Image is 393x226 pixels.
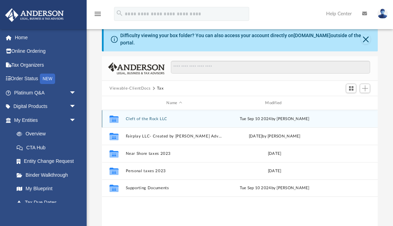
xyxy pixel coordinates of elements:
[126,169,223,173] button: Personal taxes 2023
[326,100,375,106] div: id
[69,86,83,100] span: arrow_drop_down
[171,61,370,74] input: Search files and folders
[226,168,323,174] div: [DATE]
[5,31,87,44] a: Home
[226,185,323,191] div: Tue Sep 10 2024 by [PERSON_NAME]
[294,33,331,38] a: [DOMAIN_NAME]
[226,133,323,140] div: [DATE] by [PERSON_NAME]
[10,195,87,209] a: Tax Due Dates
[110,85,150,92] button: Viewable-ClientDocs
[226,100,323,106] div: Modified
[226,116,323,122] div: Tue Sep 10 2024 by [PERSON_NAME]
[94,13,102,18] a: menu
[126,134,223,139] button: Fairplay LLC- Created by [PERSON_NAME] Advisors
[3,8,66,22] img: Anderson Advisors Platinum Portal
[5,72,87,86] a: Order StatusNEW
[126,186,223,190] button: Supporting Documents
[377,9,388,19] img: User Pic
[5,86,87,100] a: Platinum Q&Aarrow_drop_down
[94,10,102,18] i: menu
[125,100,223,106] div: Name
[5,44,87,58] a: Online Ordering
[5,58,87,72] a: Tax Organizers
[126,117,223,121] button: Cleft of the Rock LLC
[5,113,87,127] a: My Entitiesarrow_drop_down
[10,154,87,168] a: Entity Change Request
[5,100,87,114] a: Digital Productsarrow_drop_down
[10,182,83,196] a: My Blueprint
[126,151,223,156] button: Near Shore taxes 2023
[10,168,87,182] a: Binder Walkthrough
[360,84,370,93] button: Add
[105,100,122,106] div: id
[69,100,83,114] span: arrow_drop_down
[40,74,55,84] div: NEW
[69,113,83,127] span: arrow_drop_down
[346,84,356,93] button: Switch to Grid View
[361,34,370,44] button: Close
[120,32,361,47] div: Difficulty viewing your box folder? You can also access your account directly on outside of the p...
[116,9,123,17] i: search
[10,141,87,154] a: CTA Hub
[157,85,164,92] button: Tax
[226,151,323,157] div: [DATE]
[10,127,87,141] a: Overview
